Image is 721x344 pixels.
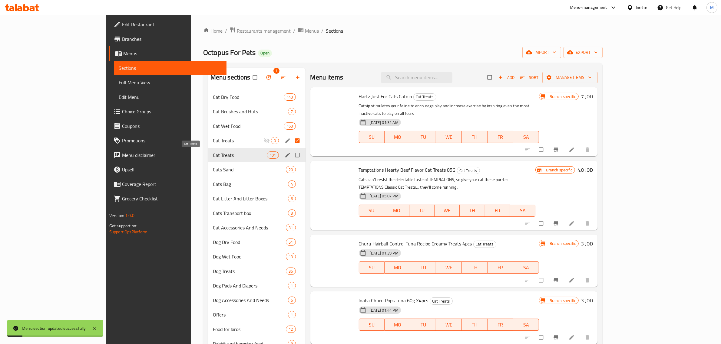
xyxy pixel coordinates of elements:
span: Select to update [535,274,548,286]
span: Coverage Report [122,180,222,188]
button: SA [513,131,539,143]
span: Cats Sand [213,166,286,173]
a: Edit Menu [114,90,227,104]
div: Jordan [636,4,647,11]
span: TU [413,263,434,272]
span: Coupons [122,122,222,130]
span: TH [464,263,485,272]
div: Cat Treats101edit [208,148,306,162]
span: [DATE] 01:39 PM [367,250,401,256]
span: Cats Bag [213,180,288,188]
div: Cat Treats [413,93,436,101]
span: FR [490,320,511,329]
li: / [321,27,323,34]
a: Edit menu item [569,147,576,153]
nav: breadcrumb [203,27,603,35]
div: items [271,137,279,144]
div: Menu section updated successfully [22,325,86,332]
button: FR [488,261,513,274]
div: Cat Treats [213,137,264,144]
span: 163 [284,123,295,129]
div: items [284,93,296,101]
button: MO [385,131,410,143]
a: Grocery Checklist [109,191,227,206]
span: TH [464,133,485,141]
a: Upsell [109,162,227,177]
button: WE [435,205,460,217]
a: Edit menu item [569,334,576,340]
a: Coverage Report [109,177,227,191]
span: Select all sections [249,72,262,83]
span: 143 [284,94,295,100]
a: Support.OpsPlatform [109,228,148,236]
button: WE [436,261,462,274]
span: Choice Groups [122,108,222,115]
span: SU [362,263,382,272]
a: Choice Groups [109,104,227,119]
div: items [286,239,296,246]
span: Add item [497,73,516,82]
span: export [568,49,598,56]
div: Offers1 [208,307,306,322]
span: [DATE] 05:07 PM [367,193,401,199]
div: Menu-management [570,4,607,11]
span: Dog Wet Food [213,253,286,260]
button: TH [462,319,488,331]
div: Cat Wet Food163 [208,119,306,133]
span: Version: [109,212,124,219]
span: MO [387,133,408,141]
span: 4 [288,181,295,187]
button: TU [410,319,436,331]
div: Dog Accessories And Needs [213,297,288,304]
span: Sort sections [276,71,291,84]
span: Cat Litter And Litter Boxes [213,195,288,202]
div: Cat Dry Food143 [208,90,306,104]
span: WE [437,206,457,215]
span: Open [258,50,272,56]
button: FR [485,205,510,217]
span: FR [490,133,511,141]
div: Dog Dry Food [213,239,286,246]
span: SA [516,133,537,141]
div: Open [258,50,272,57]
button: delete [581,143,595,156]
span: Offers [213,311,288,318]
span: Sort items [516,73,542,82]
span: Menus [305,27,319,34]
button: edit [284,151,293,159]
span: WE [438,263,459,272]
button: SA [510,205,535,217]
span: Cat Dry Food [213,93,284,101]
span: Select section [484,72,497,83]
p: Catnip stimulates your feline to encourage play and increase exercise by inspiring even the most ... [359,102,539,117]
h6: 3 JOD [581,296,593,305]
span: Octopus For Pets [203,46,256,59]
span: 1 [288,283,295,289]
span: 36 [286,268,295,274]
span: Food for birds [213,326,286,333]
span: TU [412,206,432,215]
button: delete [581,274,595,287]
span: Branch specific [544,167,575,173]
div: Dog Treats36 [208,264,306,278]
button: SU [359,131,385,143]
span: Dog Pads And Diapers [213,282,288,289]
div: Cat Brushes and Huts7 [208,104,306,119]
span: TU [413,133,434,141]
h2: Menu items [310,73,343,82]
span: Branch specific [547,241,578,246]
span: Grocery Checklist [122,195,222,202]
div: items [288,180,296,188]
span: 51 [286,239,295,245]
button: Sort [518,73,540,82]
button: FR [488,131,513,143]
button: Add [497,73,516,82]
span: SA [513,206,533,215]
div: items [288,108,296,115]
button: Branch-specific-item [549,274,564,287]
span: TH [462,206,482,215]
